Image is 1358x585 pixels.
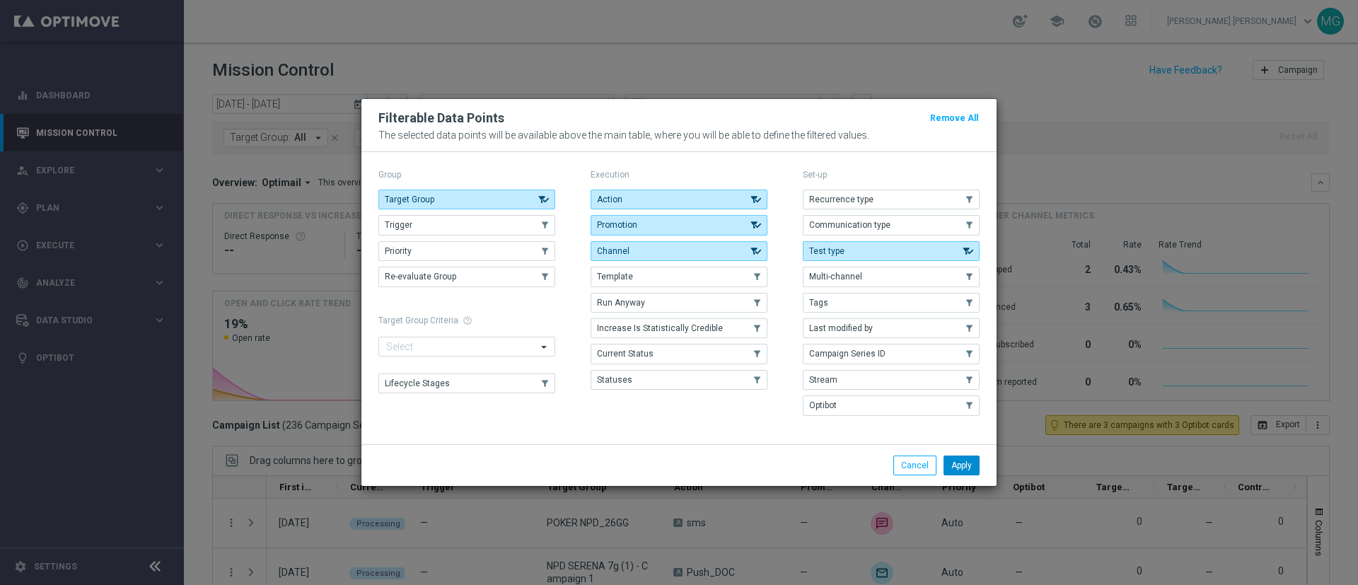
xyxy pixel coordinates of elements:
[809,220,890,230] span: Communication type
[803,267,980,286] button: Multi-channel
[809,323,873,333] span: Last modified by
[591,215,767,235] button: Promotion
[378,169,555,180] p: Group
[803,190,980,209] button: Recurrence type
[591,318,767,338] button: Increase Is Statistically Credible
[378,215,555,235] button: Trigger
[597,195,622,204] span: Action
[597,272,633,282] span: Template
[809,375,837,385] span: Stream
[591,241,767,261] button: Channel
[803,293,980,313] button: Tags
[803,370,980,390] button: Stream
[378,373,555,393] button: Lifecycle Stages
[597,220,637,230] span: Promotion
[893,456,936,475] button: Cancel
[385,220,412,230] span: Trigger
[378,267,555,286] button: Re-evaluate Group
[597,323,723,333] span: Increase Is Statistically Credible
[597,246,629,256] span: Channel
[803,344,980,364] button: Campaign Series ID
[591,190,767,209] button: Action
[803,241,980,261] button: Test type
[385,272,456,282] span: Re-evaluate Group
[803,395,980,415] button: Optibot
[591,169,767,180] p: Execution
[597,375,632,385] span: Statuses
[809,272,862,282] span: Multi-channel
[809,195,874,204] span: Recurrence type
[809,298,828,308] span: Tags
[809,400,837,410] span: Optibot
[597,349,654,359] span: Current Status
[803,169,980,180] p: Set-up
[378,190,555,209] button: Target Group
[378,315,555,325] h1: Target Group Criteria
[809,349,886,359] span: Campaign Series ID
[809,246,845,256] span: Test type
[944,456,980,475] button: Apply
[385,195,434,204] span: Target Group
[591,344,767,364] button: Current Status
[929,110,980,126] button: Remove All
[591,293,767,313] button: Run Anyway
[378,129,980,141] p: The selected data points will be available above the main table, where you will be able to define...
[803,215,980,235] button: Communication type
[591,267,767,286] button: Template
[463,315,472,325] span: help_outline
[591,370,767,390] button: Statuses
[385,378,450,388] span: Lifecycle Stages
[378,241,555,261] button: Priority
[385,246,412,256] span: Priority
[378,110,504,127] h2: Filterable Data Points
[597,298,645,308] span: Run Anyway
[803,318,980,338] button: Last modified by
